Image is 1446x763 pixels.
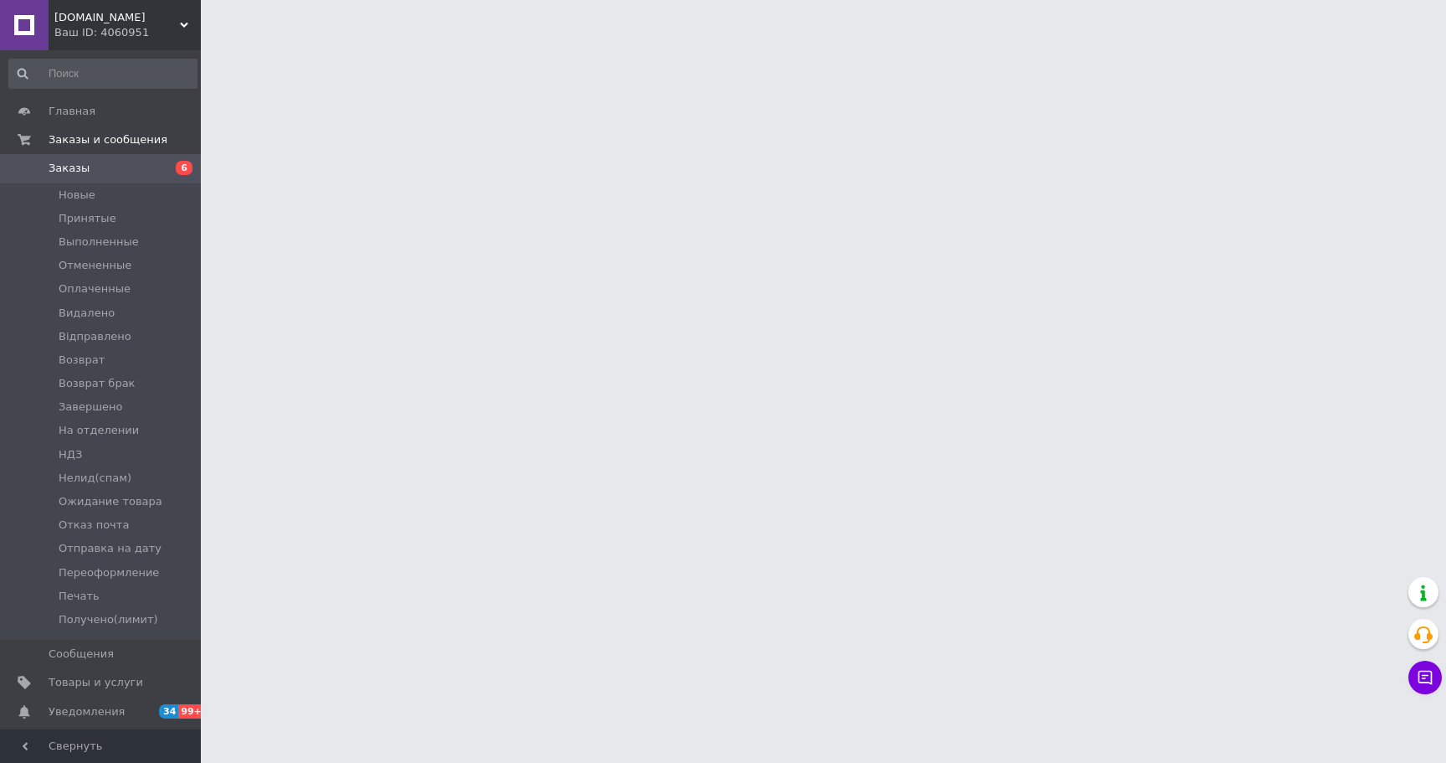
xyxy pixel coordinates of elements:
[59,281,131,296] span: Оплаченные
[54,10,180,25] span: FindWell.com.ua
[49,132,167,147] span: Заказы и сообщения
[8,59,197,89] input: Поиск
[59,211,116,226] span: Принятые
[49,675,143,690] span: Товары и услуги
[178,704,206,719] span: 99+
[59,471,131,486] span: Нелид(спам)
[59,518,129,533] span: Отказ почта
[49,704,125,719] span: Уведомления
[59,188,95,203] span: Новые
[59,400,123,415] span: Завершено
[59,376,135,391] span: Возврат брак
[159,704,178,719] span: 34
[49,104,95,119] span: Главная
[59,353,105,368] span: Возврат
[59,565,159,580] span: Переоформление
[59,589,100,604] span: Печать
[54,25,201,40] div: Ваш ID: 4060951
[59,612,158,627] span: Получено(лимит)
[59,447,82,462] span: НДЗ
[59,306,115,321] span: Видалено
[59,494,162,509] span: Ожидание товара
[59,541,162,556] span: Отправка на дату
[49,647,114,662] span: Сообщения
[59,258,131,273] span: Отмененные
[59,423,139,438] span: На отделении
[176,161,192,175] span: 6
[1408,661,1442,694] button: Чат с покупателем
[59,329,131,344] span: Відправлено
[59,235,139,250] span: Выполненные
[49,161,90,176] span: Заказы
